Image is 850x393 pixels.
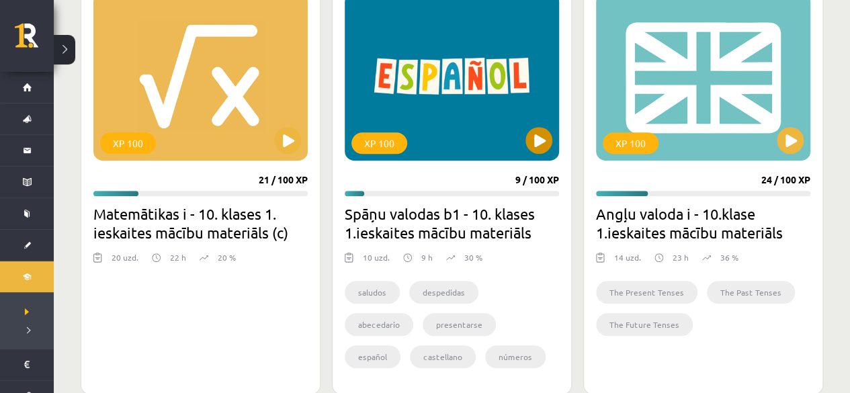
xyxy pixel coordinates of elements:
[345,345,400,368] li: español
[15,24,54,57] a: Rīgas 1. Tālmācības vidusskola
[170,251,186,263] p: 22 h
[485,345,546,368] li: números
[421,251,433,263] p: 9 h
[409,281,478,304] li: despedidas
[707,281,795,304] li: The Past Tenses
[218,251,236,263] p: 20 %
[720,251,738,263] p: 36 %
[464,251,482,263] p: 30 %
[423,313,496,336] li: presentarse
[345,204,559,242] h2: Spāņu valodas b1 - 10. klases 1.ieskaites mācību materiāls
[363,251,390,271] div: 10 uzd.
[93,204,308,242] h2: Matemātikas i - 10. klases 1. ieskaites mācību materiāls (c)
[112,251,138,271] div: 20 uzd.
[596,313,693,336] li: The Future Tenses
[345,281,400,304] li: saludos
[673,251,689,263] p: 23 h
[596,281,697,304] li: The Present Tenses
[345,313,413,336] li: abecedario
[410,345,476,368] li: castellano
[603,132,658,154] div: XP 100
[614,251,641,271] div: 14 uzd.
[596,204,810,242] h2: Angļu valoda i - 10.klase 1.ieskaites mācību materiāls
[100,132,156,154] div: XP 100
[351,132,407,154] div: XP 100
